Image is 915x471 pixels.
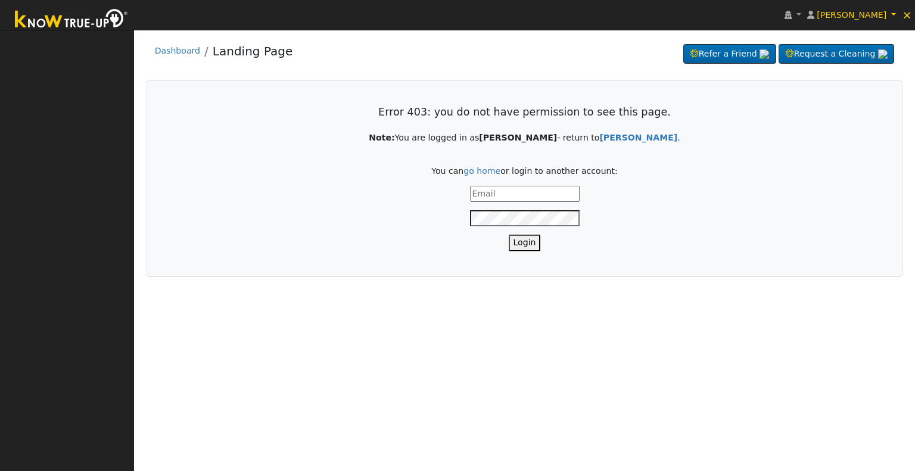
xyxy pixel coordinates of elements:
[479,133,557,142] strong: [PERSON_NAME]
[463,166,500,176] a: go home
[817,10,886,20] span: [PERSON_NAME]
[760,49,769,59] img: retrieve
[200,42,292,66] li: Landing Page
[599,133,677,142] strong: [PERSON_NAME]
[155,46,200,55] a: Dashboard
[683,44,776,64] a: Refer a Friend
[509,235,541,251] button: Login
[599,133,677,142] a: Back to User
[172,132,877,144] p: You are logged in as - return to .
[172,165,877,177] p: You can or login to another account:
[779,44,894,64] a: Request a Cleaning
[902,8,912,22] span: ×
[878,49,888,59] img: retrieve
[470,186,580,202] input: Email
[172,106,877,118] h3: Error 403: you do not have permission to see this page.
[369,133,394,142] strong: Note:
[9,7,134,33] img: Know True-Up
